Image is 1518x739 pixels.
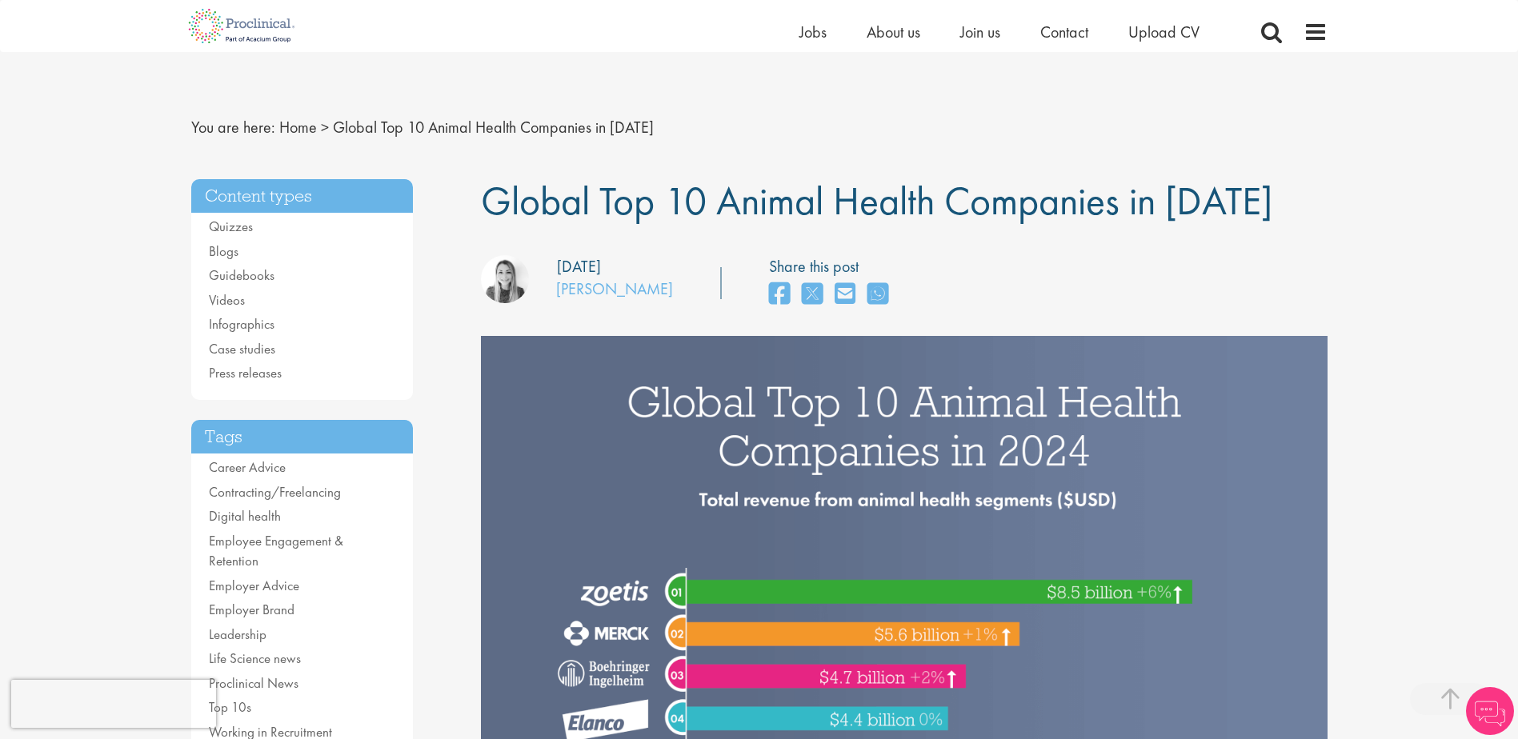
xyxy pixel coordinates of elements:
[960,22,1000,42] a: Join us
[191,179,414,214] h3: Content types
[11,680,216,728] iframe: reCAPTCHA
[209,674,298,692] a: Proclinical News
[769,255,896,278] label: Share this post
[209,340,275,358] a: Case studies
[191,117,275,138] span: You are here:
[191,420,414,454] h3: Tags
[321,117,329,138] span: >
[1040,22,1088,42] a: Contact
[557,255,601,278] div: [DATE]
[209,507,281,525] a: Digital health
[209,364,282,381] a: Press releases
[209,242,238,260] a: Blogs
[209,698,251,716] a: Top 10s
[481,255,529,303] img: Hannah Burke
[279,117,317,138] a: breadcrumb link
[867,22,920,42] a: About us
[1466,687,1514,735] img: Chatbot
[209,315,274,333] a: Infographics
[867,278,888,312] a: share on whats app
[209,458,286,476] a: Career Advice
[556,278,673,299] a: [PERSON_NAME]
[209,601,294,618] a: Employer Brand
[209,625,266,643] a: Leadership
[209,532,343,570] a: Employee Engagement & Retention
[481,175,1272,226] span: Global Top 10 Animal Health Companies in [DATE]
[1128,22,1200,42] a: Upload CV
[769,278,790,312] a: share on facebook
[209,291,245,309] a: Videos
[799,22,827,42] a: Jobs
[835,278,855,312] a: share on email
[209,218,253,235] a: Quizzes
[802,278,823,312] a: share on twitter
[209,649,301,667] a: Life Science news
[209,577,299,594] a: Employer Advice
[333,117,654,138] span: Global Top 10 Animal Health Companies in [DATE]
[209,483,341,501] a: Contracting/Freelancing
[209,266,274,284] a: Guidebooks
